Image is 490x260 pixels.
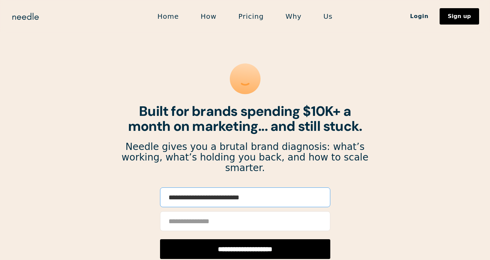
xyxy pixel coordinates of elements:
[121,142,369,173] p: Needle gives you a brutal brand diagnosis: what’s working, what’s holding you back, and how to sc...
[399,11,440,22] a: Login
[146,9,190,24] a: Home
[440,8,479,25] a: Sign up
[190,9,227,24] a: How
[274,9,312,24] a: Why
[128,102,362,135] strong: Built for brands spending $10K+ a month on marketing... and still stuck.
[448,14,471,19] div: Sign up
[227,9,274,24] a: Pricing
[160,187,330,259] form: Email Form
[313,9,344,24] a: Us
